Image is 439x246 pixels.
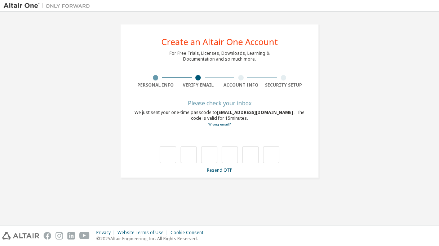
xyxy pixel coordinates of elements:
[208,122,231,127] a: Go back to the registration form
[169,50,270,62] div: For Free Trials, Licenses, Downloads, Learning & Documentation and so much more.
[134,82,177,88] div: Personal Info
[177,82,220,88] div: Verify Email
[134,101,305,105] div: Please check your inbox
[96,230,117,236] div: Privacy
[2,232,39,240] img: altair_logo.svg
[161,38,278,46] div: Create an Altair One Account
[207,167,232,173] a: Resend OTP
[96,236,208,242] p: © 2025 Altair Engineering, Inc. All Rights Reserved.
[4,2,94,9] img: Altair One
[56,232,63,240] img: instagram.svg
[262,82,305,88] div: Security Setup
[79,232,90,240] img: youtube.svg
[117,230,170,236] div: Website Terms of Use
[217,109,294,115] span: [EMAIL_ADDRESS][DOMAIN_NAME]
[134,110,305,127] div: We just sent your one-time passcode to . The code is valid for 15 minutes.
[67,232,75,240] img: linkedin.svg
[219,82,262,88] div: Account Info
[44,232,51,240] img: facebook.svg
[170,230,208,236] div: Cookie Consent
